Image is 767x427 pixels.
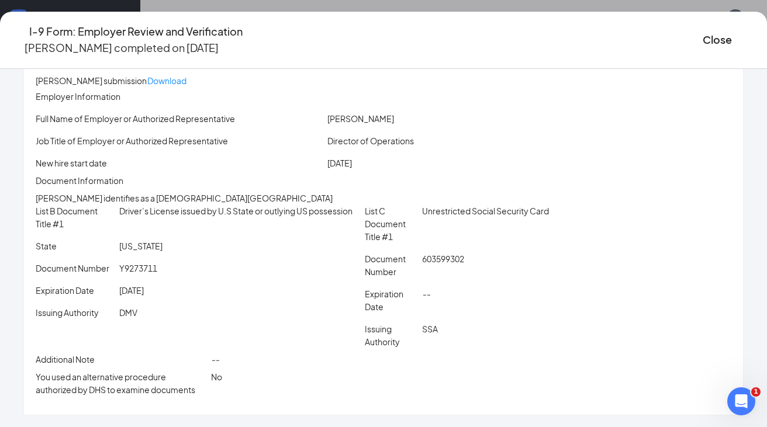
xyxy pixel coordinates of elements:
[147,74,186,87] p: Download
[211,372,222,382] span: No
[727,387,755,415] iframe: Intercom live chat
[36,306,115,319] p: Issuing Authority
[751,387,761,397] span: 1
[119,241,163,251] span: [US_STATE]
[36,204,115,230] p: List B Document Title #1
[119,285,144,296] span: [DATE]
[29,23,243,40] h4: I-9 Form: Employer Review and Verification
[36,353,206,366] p: Additional Note
[25,40,219,56] p: [PERSON_NAME] completed on [DATE]
[119,307,137,318] span: DMV
[36,134,323,147] p: Job Title of Employer or Authorized Representative
[327,113,394,124] span: [PERSON_NAME]
[327,158,352,168] span: [DATE]
[365,287,417,313] p: Expiration Date
[147,71,187,90] button: Download
[365,252,417,278] p: Document Number
[36,284,115,297] p: Expiration Date
[422,289,430,299] span: --
[365,322,417,348] p: Issuing Authority
[422,324,438,334] span: SSA
[36,174,123,187] span: Document Information
[119,263,157,273] span: Y9273711
[703,32,732,48] button: Close
[119,206,353,216] span: Driver’s License issued by U.S State or outlying US possession
[36,112,323,125] p: Full Name of Employer or Authorized Representative
[36,239,115,252] p: State
[36,157,323,169] p: New hire start date
[36,90,120,103] span: Employer Information
[327,136,414,146] span: Director of Operations
[36,370,206,396] p: You used an alternative procedure authorized by DHS to examine documents
[211,354,219,364] span: --
[365,204,417,243] p: List C Document Title #1
[422,206,549,216] span: Unrestricted Social Security Card
[36,262,115,275] p: Document Number
[36,75,147,86] span: [PERSON_NAME] submission
[422,254,464,264] span: 603599302
[36,193,333,203] span: [PERSON_NAME] identifies as a [DEMOGRAPHIC_DATA][GEOGRAPHIC_DATA]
